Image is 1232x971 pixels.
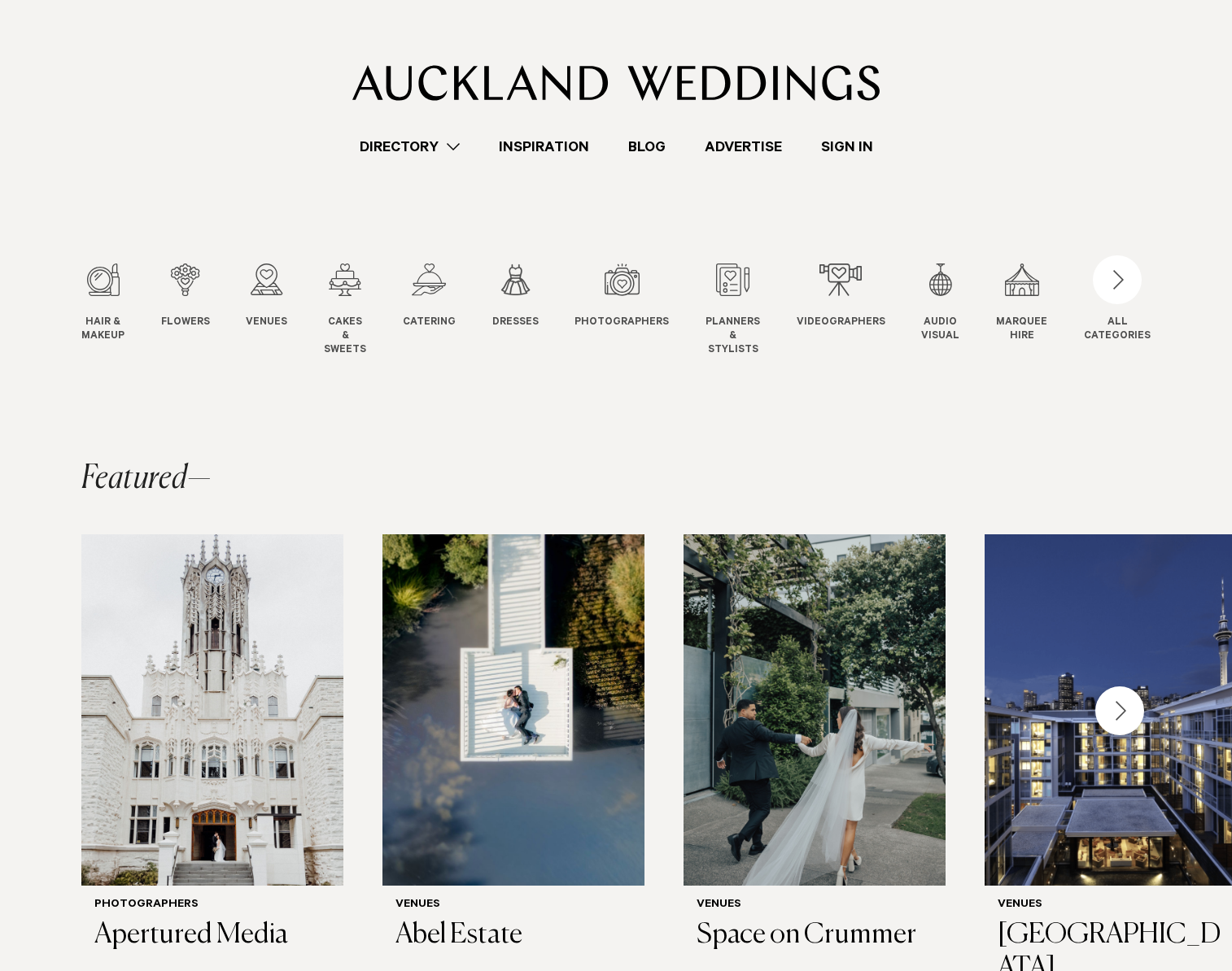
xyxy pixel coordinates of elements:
[403,263,488,357] swiper-slide: 5 / 12
[574,263,669,330] a: Photographers
[1084,316,1151,344] div: ALL CATEGORIES
[395,919,631,952] h3: Abel Estate
[492,263,539,330] a: Dresses
[706,263,793,357] swiper-slide: 8 / 12
[697,919,933,952] h3: Space on Crummer
[161,316,210,330] span: Flowers
[81,263,157,357] swiper-slide: 1 / 12
[684,534,946,886] img: Just married in Ponsonby
[996,316,1047,344] span: Marquee Hire
[246,263,320,357] swiper-slide: 3 / 12
[382,534,644,965] a: Auckland Weddings Venues | Abel Estate Venues Abel Estate
[492,316,539,330] span: Dresses
[706,316,760,357] span: Planners & Stylists
[382,534,644,886] img: Auckland Weddings Venues | Abel Estate
[697,899,933,912] h6: Venues
[479,136,609,158] a: Inspiration
[246,316,287,330] span: Venues
[996,263,1080,357] swiper-slide: 11 / 12
[246,263,287,330] a: Venues
[802,136,893,158] a: Sign In
[352,65,880,101] img: Auckland Weddings Logo
[81,534,343,886] img: Auckland Weddings Photographers | Apertured Media
[81,316,125,344] span: Hair & Makeup
[797,263,885,330] a: Videographers
[684,534,946,965] a: Just married in Ponsonby Venues Space on Crummer
[161,263,210,330] a: Flowers
[685,136,802,158] a: Advertise
[921,263,992,357] swiper-slide: 10 / 12
[797,263,918,357] swiper-slide: 9 / 12
[921,263,959,344] a: Audio Visual
[81,263,125,344] a: Hair & Makeup
[403,263,456,330] a: Catering
[81,534,343,965] a: Auckland Weddings Photographers | Apertured Media Photographers Apertured Media
[1084,263,1151,340] button: ALLCATEGORIES
[395,899,631,912] h6: Venues
[403,316,456,330] span: Catering
[324,263,399,357] swiper-slide: 4 / 12
[609,136,685,158] a: Blog
[81,463,212,495] h2: Featured
[921,316,959,344] span: Audio Visual
[706,263,760,357] a: Planners & Stylists
[94,899,330,912] h6: Photographers
[996,263,1047,344] a: Marquee Hire
[161,263,242,357] swiper-slide: 2 / 12
[797,316,885,330] span: Videographers
[574,316,669,330] span: Photographers
[324,316,366,357] span: Cakes & Sweets
[340,136,479,158] a: Directory
[94,919,330,952] h3: Apertured Media
[324,263,366,357] a: Cakes & Sweets
[574,263,701,357] swiper-slide: 7 / 12
[492,263,571,357] swiper-slide: 6 / 12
